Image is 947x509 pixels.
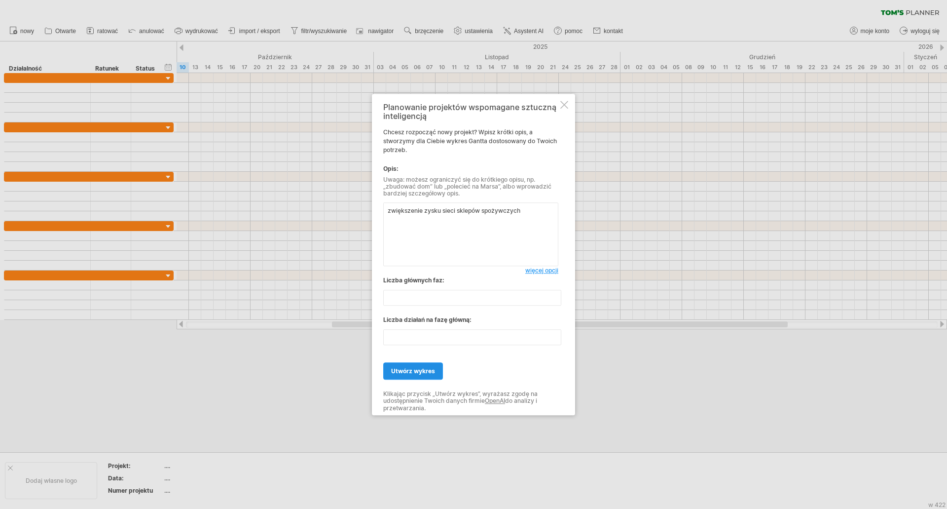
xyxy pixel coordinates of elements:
font: Chcesz rozpocząć nowy projekt? Wpisz krótki opis, a stworzymy dla Ciebie wykres Gantta dostosowan... [383,128,557,154]
font: utwórz wykres [391,367,435,375]
a: OpenAI [485,397,505,404]
font: Klikając przycisk „Utwórz wykres”, wyrażasz zgodę na udostępnienie Twoich danych firmie [383,390,538,404]
font: Uwaga: możesz ograniczyć się do krótkiego opisu, np. „zbudować dom” lub „polecieć na Marsa”, albo... [383,176,551,197]
font: Opis: [383,165,399,172]
font: więcej opcji [525,267,558,274]
a: więcej opcji [525,266,558,275]
a: utwórz wykres [383,362,443,380]
font: do analizy i przetwarzania. [383,397,537,411]
font: Liczba działań na fazę główną: [383,316,472,323]
font: Liczba głównych faz: [383,276,444,284]
font: Planowanie projektów wspomagane sztuczną inteligencją [383,102,556,121]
